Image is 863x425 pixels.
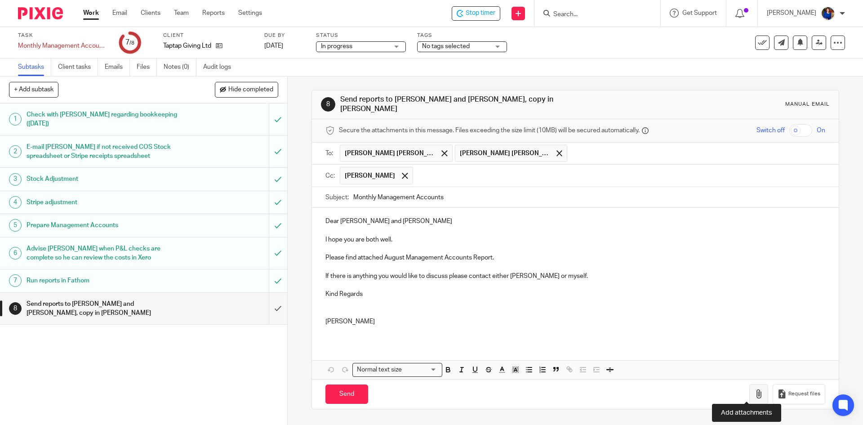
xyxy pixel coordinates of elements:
[27,219,182,232] h1: Prepare Management Accounts
[163,41,211,50] p: Taptap Giving Ltd
[785,101,830,108] div: Manual email
[83,9,99,18] a: Work
[9,196,22,209] div: 4
[340,95,595,114] h1: Send reports to [PERSON_NAME] and [PERSON_NAME], copy in [PERSON_NAME]
[821,6,835,21] img: Nicole.jpeg
[9,173,22,186] div: 3
[325,149,335,158] label: To:
[452,6,500,21] div: Taptap Giving Ltd - Monthly Management Accounts - Tap Tap Giving
[345,171,395,180] span: [PERSON_NAME]
[417,32,507,39] label: Tags
[352,363,442,377] div: Search for option
[264,43,283,49] span: [DATE]
[9,247,22,259] div: 6
[9,145,22,158] div: 2
[27,172,182,186] h1: Stock Adjustment
[228,86,273,94] span: Hide completed
[339,126,640,135] span: Secure the attachments in this message. Files exceeding the size limit (10MB) will be secured aut...
[682,10,717,16] span: Get Support
[129,40,134,45] small: /8
[137,58,157,76] a: Files
[325,317,825,326] p: [PERSON_NAME]
[325,171,335,180] label: Cc:
[141,9,160,18] a: Clients
[9,113,22,125] div: 1
[325,290,825,299] p: Kind Regards
[756,126,785,135] span: Switch off
[105,58,130,76] a: Emails
[125,37,134,48] div: 7
[325,272,825,281] p: If there is anything you would like to discuss please contact either [PERSON_NAME] or myself.
[202,9,225,18] a: Reports
[325,217,825,226] p: Dear [PERSON_NAME] and [PERSON_NAME]
[405,365,437,375] input: Search for option
[321,43,352,49] span: In progress
[27,108,182,131] h1: Check with [PERSON_NAME] regarding bookkeeping ([DATE])
[27,297,182,320] h1: Send reports to [PERSON_NAME] and [PERSON_NAME], copy in [PERSON_NAME]
[27,242,182,265] h1: Advise [PERSON_NAME] when P&L checks are complete so he can review the costs in Xero
[552,11,633,19] input: Search
[9,82,58,97] button: + Add subtask
[18,32,108,39] label: Task
[321,97,335,112] div: 8
[466,9,495,18] span: Stop timer
[788,390,820,398] span: Request files
[325,385,368,404] input: Send
[18,58,51,76] a: Subtasks
[817,126,825,135] span: On
[9,219,22,232] div: 5
[9,302,22,315] div: 8
[9,274,22,287] div: 7
[264,32,305,39] label: Due by
[27,196,182,209] h1: Stripe adjustment
[18,41,108,50] div: Monthly Management Accounts - Tap Tap Giving
[18,7,63,19] img: Pixie
[164,58,196,76] a: Notes (0)
[325,235,825,244] p: I hope you are both well.
[27,274,182,287] h1: Run reports in Fathom
[112,9,127,18] a: Email
[422,43,470,49] span: No tags selected
[163,32,253,39] label: Client
[773,384,825,404] button: Request files
[767,9,816,18] p: [PERSON_NAME]
[355,365,404,375] span: Normal text size
[325,193,349,202] label: Subject:
[345,149,435,158] span: [PERSON_NAME] [PERSON_NAME]
[174,9,189,18] a: Team
[238,9,262,18] a: Settings
[460,149,550,158] span: [PERSON_NAME] [PERSON_NAME]
[215,82,278,97] button: Hide completed
[27,140,182,163] h1: E-mail [PERSON_NAME] if not received COS Stock spreadsheet or Stripe receipts spreadsheet
[58,58,98,76] a: Client tasks
[203,58,238,76] a: Audit logs
[316,32,406,39] label: Status
[325,253,825,262] p: Please find attached August Management Accounts Report.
